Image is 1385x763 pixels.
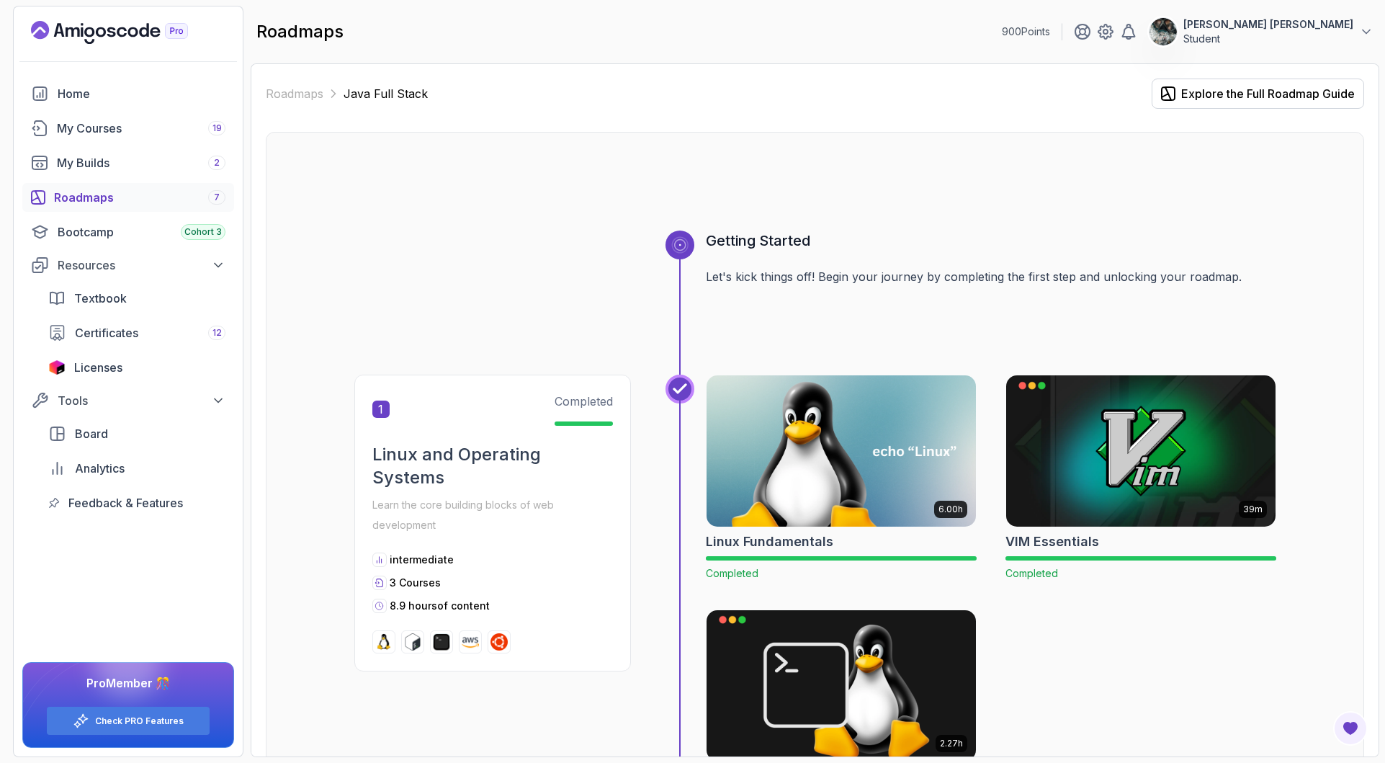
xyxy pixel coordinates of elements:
span: 2 [214,157,220,169]
h2: Linux and Operating Systems [372,443,613,489]
p: Student [1183,32,1353,46]
h2: Linux Fundamentals [706,532,833,552]
a: licenses [40,353,234,382]
a: Linux Fundamentals card6.00hLinux FundamentalsCompleted [706,375,977,581]
span: Completed [1005,567,1058,579]
span: Licenses [74,359,122,376]
div: Bootcamp [58,223,225,241]
button: Tools [22,388,234,414]
div: Explore the Full Roadmap Guide [1181,85,1355,102]
p: [PERSON_NAME] [PERSON_NAME] [1183,17,1353,32]
a: Check PRO Features [95,715,184,727]
h2: VIM Essentials [1005,532,1099,552]
h3: Getting Started [706,231,1276,251]
h2: roadmaps [256,20,344,43]
p: 8.9 hours of content [390,599,490,613]
p: 6.00h [938,504,963,515]
a: courses [22,114,234,143]
span: Board [75,425,108,442]
span: Certificates [75,324,138,342]
a: home [22,79,234,108]
div: My Builds [57,154,225,171]
a: Landing page [31,21,221,44]
div: Roadmaps [54,189,225,206]
img: Linux for Professionals card [707,610,976,762]
a: VIM Essentials card39mVIM EssentialsCompleted [1005,375,1276,581]
img: jetbrains icon [48,360,66,375]
span: Completed [706,567,758,579]
span: Feedback & Features [68,494,183,512]
p: Let's kick things off! Begin your journey by completing the first step and unlocking your roadmap. [706,268,1276,285]
img: aws logo [462,633,479,651]
a: feedback [40,488,234,517]
p: intermediate [390,553,454,567]
span: Completed [555,394,613,409]
button: Resources [22,252,234,278]
span: 7 [214,192,220,203]
button: Check PRO Features [46,706,210,736]
span: 3 Courses [390,576,441,589]
span: 1 [372,401,390,418]
img: terminal logo [433,633,450,651]
a: board [40,419,234,448]
button: Explore the Full Roadmap Guide [1152,79,1364,109]
span: 19 [212,122,222,134]
div: Home [58,85,225,102]
p: Learn the core building blocks of web development [372,495,613,535]
a: analytics [40,454,234,483]
a: Roadmaps [266,85,323,102]
p: Java Full Stack [344,85,428,102]
button: user profile image[PERSON_NAME] [PERSON_NAME]Student [1149,17,1373,46]
p: 900 Points [1002,24,1050,39]
a: bootcamp [22,218,234,246]
div: Tools [58,392,225,409]
img: user profile image [1149,18,1177,45]
div: Resources [58,256,225,274]
img: Linux Fundamentals card [707,375,976,527]
p: 2.27h [940,738,963,749]
a: roadmaps [22,183,234,212]
img: bash logo [404,633,421,651]
img: VIM Essentials card [1006,375,1276,527]
a: textbook [40,284,234,313]
p: 39m [1243,504,1263,515]
img: ubuntu logo [490,633,508,651]
span: Textbook [74,290,127,307]
img: linux logo [375,633,393,651]
a: certificates [40,318,234,347]
span: Analytics [75,460,125,477]
span: 12 [212,327,222,339]
iframe: chat widget [1325,705,1371,749]
span: Cohort 3 [184,226,222,238]
a: builds [22,148,234,177]
div: My Courses [57,120,225,137]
